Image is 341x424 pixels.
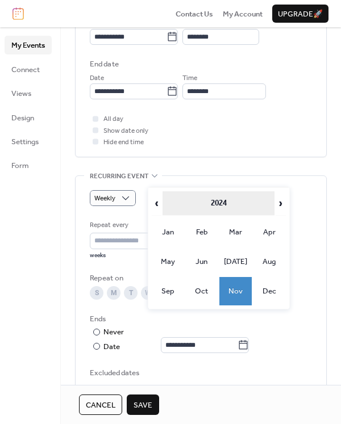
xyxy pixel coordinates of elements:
[11,136,39,148] span: Settings
[86,400,115,411] span: Cancel
[141,286,155,300] div: W
[278,9,323,20] span: Upgrade 🚀
[13,7,24,20] img: logo
[90,170,148,182] span: Recurring event
[103,341,249,353] div: Date
[90,251,167,259] div: weeks
[107,286,120,300] div: M
[182,73,197,84] span: Time
[219,218,252,246] td: Mar
[253,277,286,305] td: Dec
[223,8,263,19] a: My Account
[90,220,164,231] div: Repeat every
[152,192,161,215] span: ‹
[79,394,122,415] button: Cancel
[124,286,138,300] div: T
[185,218,218,246] td: Feb
[90,58,119,70] div: End date
[223,9,263,20] span: My Account
[127,394,159,415] button: Save
[90,286,103,300] div: S
[103,114,123,125] span: All day
[219,247,252,276] td: [DATE]
[253,218,286,246] td: Apr
[11,160,29,171] span: Form
[185,247,218,276] td: Jun
[176,9,213,20] span: Contact Us
[11,64,40,75] span: Connect
[5,132,52,150] a: Settings
[5,108,52,127] a: Design
[152,247,185,276] td: May
[272,5,328,23] button: Upgrade🚀
[11,88,31,99] span: Views
[5,36,52,54] a: My Events
[11,112,34,124] span: Design
[5,156,52,174] a: Form
[5,60,52,78] a: Connect
[134,400,152,411] span: Save
[185,277,218,305] td: Oct
[103,125,148,137] span: Show date only
[5,84,52,102] a: Views
[90,73,104,84] span: Date
[152,218,185,246] td: Jan
[163,191,275,216] th: 2024
[90,313,310,325] div: Ends
[276,192,285,215] span: ›
[253,247,286,276] td: Aug
[152,277,185,305] td: Sep
[176,8,213,19] a: Contact Us
[103,137,144,148] span: Hide end time
[94,192,115,205] span: Weekly
[103,326,124,338] div: Never
[219,277,252,305] td: Nov
[11,40,45,51] span: My Events
[90,367,312,379] span: Excluded dates
[90,272,310,284] div: Repeat on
